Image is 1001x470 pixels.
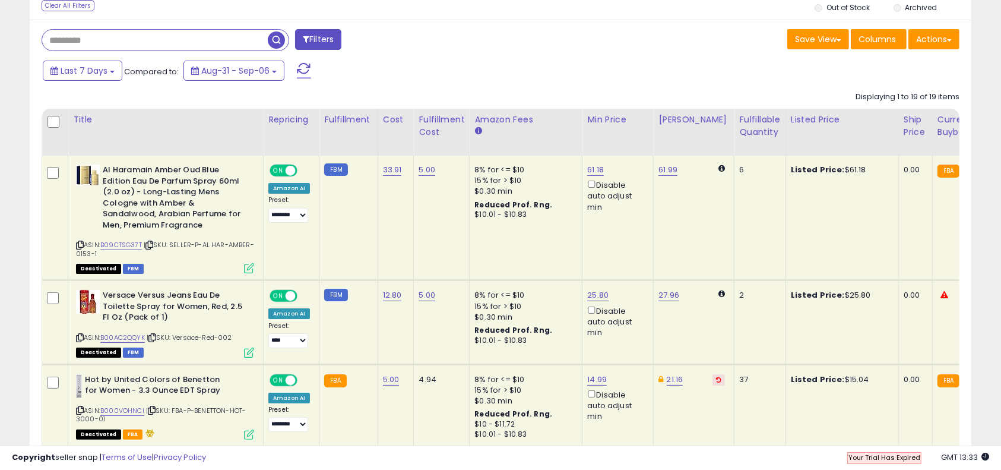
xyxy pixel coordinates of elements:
[100,406,144,416] a: B000VOHNCI
[271,291,286,301] span: ON
[904,374,923,385] div: 0.00
[474,374,573,385] div: 8% for <= $10
[268,183,310,194] div: Amazon AI
[791,113,894,126] div: Listed Price
[124,66,179,77] span: Compared to:
[587,289,609,301] a: 25.80
[667,374,683,386] a: 21.16
[937,113,999,138] div: Current Buybox Price
[791,165,889,175] div: $61.18
[904,165,923,175] div: 0.00
[859,33,896,45] span: Columns
[739,290,776,301] div: 2
[739,374,776,385] div: 37
[474,396,573,406] div: $0.30 min
[658,289,679,301] a: 27.96
[76,290,100,314] img: 51a68bxdSvL._SL40_.jpg
[383,289,402,301] a: 12.80
[268,308,310,319] div: Amazon AI
[383,164,402,176] a: 33.91
[474,336,573,346] div: $10.01 - $10.83
[856,92,959,103] div: Displaying 1 to 19 of 19 items
[76,264,121,274] span: All listings that are unavailable for purchase on Amazon for any reason other than out-of-stock
[383,374,400,386] a: 5.00
[474,290,573,301] div: 8% for <= $10
[474,200,552,210] b: Reduced Prof. Rng.
[587,388,644,422] div: Disable auto adjust min
[474,126,482,137] small: Amazon Fees.
[587,304,644,339] div: Disable auto adjust min
[76,348,121,358] span: All listings that are unavailable for purchase on Amazon for any reason other than out-of-stock
[76,165,100,186] img: 41f3kJ1ghYL._SL40_.jpg
[271,166,286,176] span: ON
[102,452,152,463] a: Terms of Use
[76,430,121,440] span: All listings that are unavailable for purchase on Amazon for any reason other than out-of-stock
[791,290,889,301] div: $25.80
[268,322,310,349] div: Preset:
[268,406,310,433] div: Preset:
[103,290,247,326] b: Versace Versus Jeans Eau De Toilette Spray for Women, Red, 2.5 Fl Oz (Pack of 1)
[937,165,959,178] small: FBA
[147,333,232,342] span: | SKU: Versace-Red-002
[324,289,347,301] small: FBM
[154,452,206,463] a: Privacy Policy
[76,406,246,424] span: | SKU: FBA-P-BENETTON-HOT-3000-01
[76,290,254,356] div: ASIN:
[76,374,254,439] div: ASIN:
[73,113,258,126] div: Title
[474,409,552,419] b: Reduced Prof. Rng.
[848,453,920,462] span: Your Trial Has Expired
[123,264,144,274] span: FBM
[474,430,573,440] div: $10.01 - $10.83
[587,374,607,386] a: 14.99
[739,165,776,175] div: 6
[76,374,82,398] img: 31UVx34fjIL._SL40_.jpg
[76,240,254,258] span: | SKU: SELLER-P-AL HAR-AMBER-0153-1
[658,113,729,126] div: [PERSON_NAME]
[905,2,937,12] label: Archived
[791,289,845,301] b: Listed Price:
[904,113,927,138] div: Ship Price
[474,325,552,335] b: Reduced Prof. Rng.
[12,452,55,463] strong: Copyright
[123,348,144,358] span: FBM
[103,165,247,234] b: Al Haramain Amber Oud Blue Edition Eau De Parfum Spray 60ml (2.0 oz) - Long-Lasting Mens Cologne ...
[474,113,577,126] div: Amazon Fees
[295,29,341,50] button: Filters
[296,166,315,176] span: OFF
[419,289,435,301] a: 5.00
[739,113,780,138] div: Fulfillable Quantity
[76,165,254,272] div: ASIN:
[941,452,989,463] span: 2025-09-14 13:33 GMT
[474,301,573,312] div: 15% for > $10
[474,210,573,220] div: $10.01 - $10.83
[658,164,677,176] a: 61.99
[123,430,143,440] span: FBA
[296,291,315,301] span: OFF
[183,61,284,81] button: Aug-31 - Sep-06
[904,290,923,301] div: 0.00
[419,164,435,176] a: 5.00
[474,186,573,197] div: $0.30 min
[201,65,270,77] span: Aug-31 - Sep-06
[268,393,310,403] div: Amazon AI
[851,29,907,49] button: Columns
[908,29,959,49] button: Actions
[324,113,372,126] div: Fulfillment
[826,2,870,12] label: Out of Stock
[324,163,347,176] small: FBM
[787,29,849,49] button: Save View
[268,196,310,223] div: Preset:
[474,385,573,396] div: 15% for > $10
[383,113,409,126] div: Cost
[324,374,346,387] small: FBA
[587,113,648,126] div: Min Price
[474,419,573,430] div: $10 - $11.72
[296,375,315,385] span: OFF
[100,333,145,343] a: B00AC2QQYK
[419,374,460,385] div: 4.94
[791,164,845,175] b: Listed Price:
[474,175,573,186] div: 15% for > $10
[474,165,573,175] div: 8% for <= $10
[419,113,464,138] div: Fulfillment Cost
